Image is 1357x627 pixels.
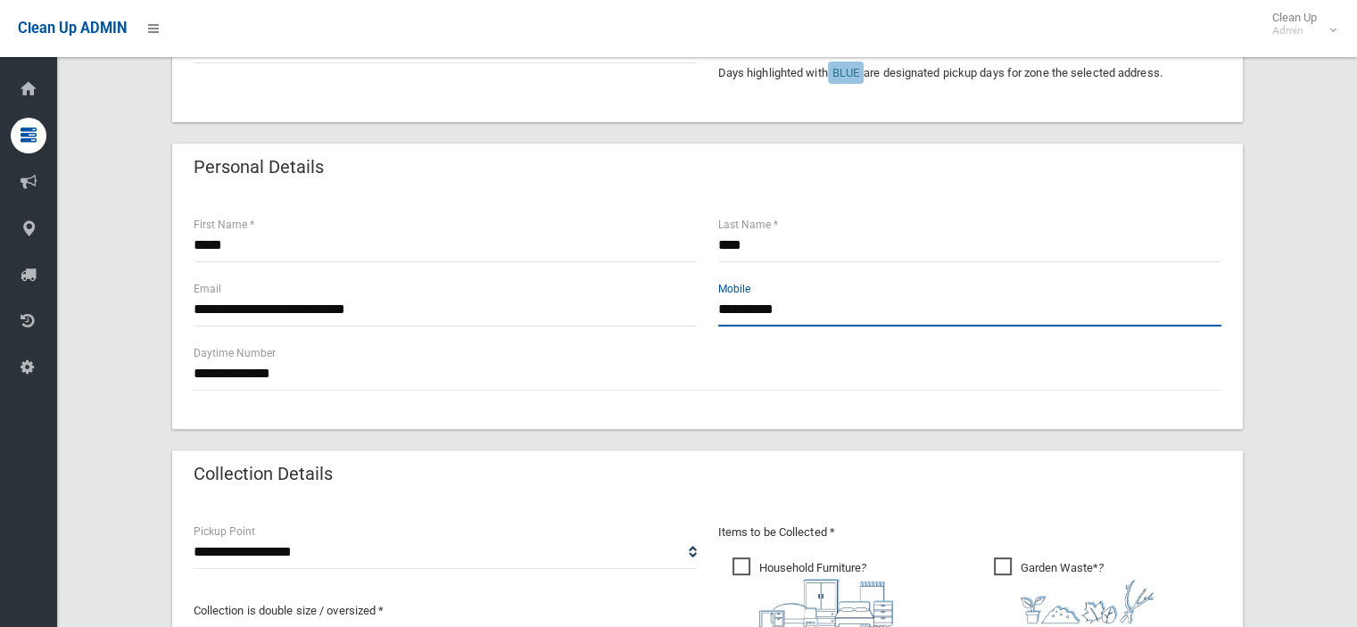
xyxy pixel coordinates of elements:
i: ? [759,561,893,627]
small: Admin [1272,24,1317,37]
span: Household Furniture [732,557,893,627]
span: Clean Up ADMIN [18,20,127,37]
span: Clean Up [1263,11,1335,37]
p: Items to be Collected * [718,522,1221,543]
span: Garden Waste* [994,557,1154,623]
p: Days highlighted with are designated pickup days for zone the selected address. [718,62,1221,84]
i: ? [1021,561,1154,623]
header: Collection Details [172,457,354,491]
span: BLUE [832,66,859,79]
img: aa9efdbe659d29b613fca23ba79d85cb.png [759,579,893,627]
p: Collection is double size / oversized * [194,600,697,622]
header: Personal Details [172,150,345,185]
img: 4fd8a5c772b2c999c83690221e5242e0.png [1021,579,1154,623]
